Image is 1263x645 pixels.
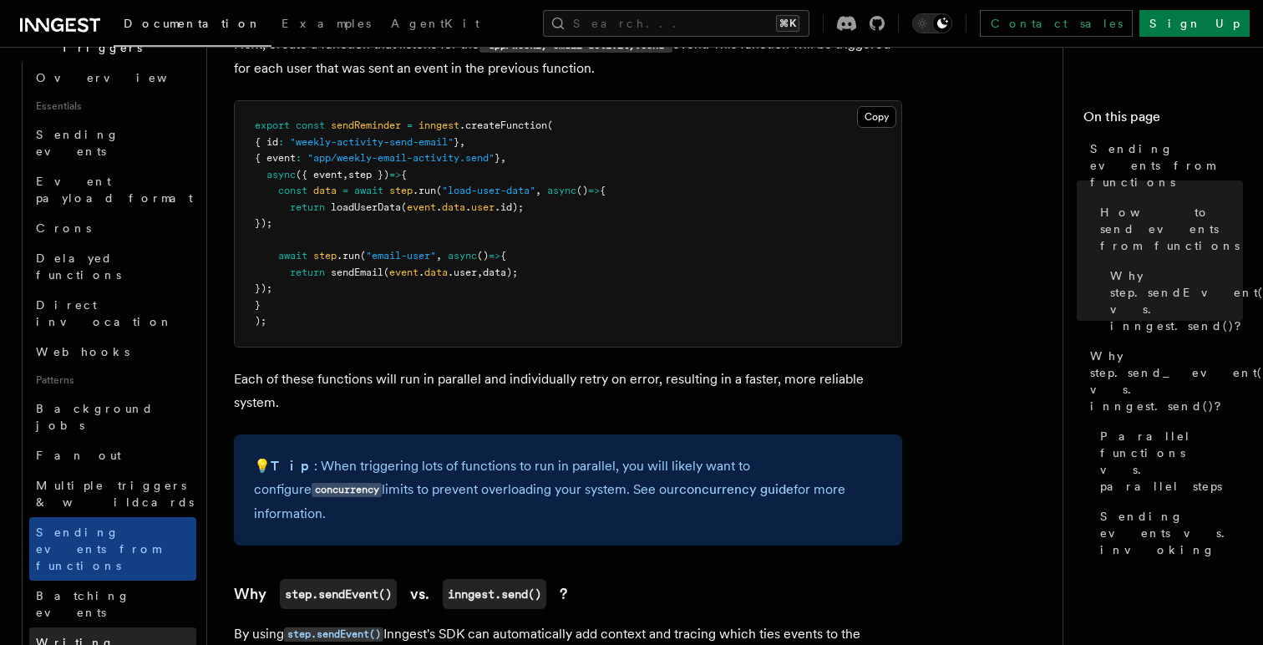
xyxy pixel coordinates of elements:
[29,337,196,367] a: Webhooks
[271,5,381,45] a: Examples
[1139,10,1250,37] a: Sign Up
[331,267,383,278] span: sendEmail
[29,470,196,517] a: Multiple triggers & wildcards
[36,221,91,235] span: Crons
[1100,428,1243,495] span: Parallel functions vs. parallel steps
[389,267,418,278] span: event
[280,579,397,609] code: step.sendEvent()
[459,119,547,131] span: .createFunction
[500,152,506,164] span: ,
[124,17,261,30] span: Documentation
[1090,140,1243,190] span: Sending events from functions
[307,152,495,164] span: "app/weekly-email-activity.send"
[436,250,442,262] span: ,
[354,185,383,196] span: await
[284,626,383,642] a: step.sendEvent()
[1093,501,1243,565] a: Sending events vs. invoking
[290,267,325,278] span: return
[436,201,442,213] span: .
[1103,261,1243,341] a: Why step.sendEvent() vs. inngest.send()?
[454,136,459,148] span: }
[255,299,261,311] span: }
[489,250,500,262] span: =>
[284,627,383,642] code: step.sendEvent()
[477,250,489,262] span: ()
[443,579,546,609] code: inngest.send()
[29,213,196,243] a: Crons
[1093,197,1243,261] a: How to send events from functions
[29,93,196,119] span: Essentials
[588,185,600,196] span: =>
[679,481,794,497] a: concurrency guide
[912,13,952,33] button: Toggle dark mode
[1083,107,1243,134] h4: On this page
[29,581,196,627] a: Batching events
[234,579,567,609] a: Whystep.sendEvent()vs.inngest.send()?
[296,152,302,164] span: :
[36,175,193,205] span: Event payload format
[980,10,1133,37] a: Contact sales
[313,250,337,262] span: step
[448,267,477,278] span: .user
[547,119,553,131] span: (
[600,185,606,196] span: {
[114,5,271,47] a: Documentation
[254,455,882,526] p: 💡 : When triggering lots of functions to run in parallel, you will likely want to configure limit...
[36,589,130,619] span: Batching events
[255,136,278,148] span: { id
[465,201,471,213] span: .
[483,267,518,278] span: data);
[312,483,382,497] code: concurrency
[234,368,902,414] p: Each of these functions will run in parallel and individually retry on error, resulting in a fast...
[1093,421,1243,501] a: Parallel functions vs. parallel steps
[278,136,284,148] span: :
[234,33,902,80] p: Next, create a function that listens for the event. This function will be triggered for each user...
[1100,204,1243,254] span: How to send events from functions
[576,185,588,196] span: ()
[389,169,401,180] span: =>
[366,250,436,262] span: "email-user"
[776,15,799,32] kbd: ⌘K
[413,185,436,196] span: .run
[424,267,448,278] span: data
[36,251,121,282] span: Delayed functions
[500,250,506,262] span: {
[1083,341,1243,421] a: Why step.send_event() vs. inngest.send()?
[29,440,196,470] a: Fan out
[36,298,173,328] span: Direct invocation
[407,119,413,131] span: =
[448,250,477,262] span: async
[401,169,407,180] span: {
[290,201,325,213] span: return
[479,38,672,53] code: "app/weekly-email-activity.send"
[29,119,196,166] a: Sending events
[1100,508,1243,558] span: Sending events vs. invoking
[29,63,196,93] a: Overview
[278,250,307,262] span: await
[313,185,337,196] span: data
[36,71,208,84] span: Overview
[290,136,454,148] span: "weekly-activity-send-email"
[1083,134,1243,197] a: Sending events from functions
[543,10,809,37] button: Search...⌘K
[418,267,424,278] span: .
[278,185,307,196] span: const
[535,185,541,196] span: ,
[255,119,290,131] span: export
[29,290,196,337] a: Direct invocation
[391,17,479,30] span: AgentKit
[271,458,314,474] strong: Tip
[36,345,129,358] span: Webhooks
[255,315,266,327] span: );
[418,119,459,131] span: inngest
[296,119,325,131] span: const
[29,517,196,581] a: Sending events from functions
[29,367,196,394] span: Patterns
[436,185,442,196] span: (
[342,185,348,196] span: =
[857,106,896,128] button: Copy
[442,185,535,196] span: "load-user-data"
[407,201,436,213] span: event
[36,128,119,158] span: Sending events
[266,169,296,180] span: async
